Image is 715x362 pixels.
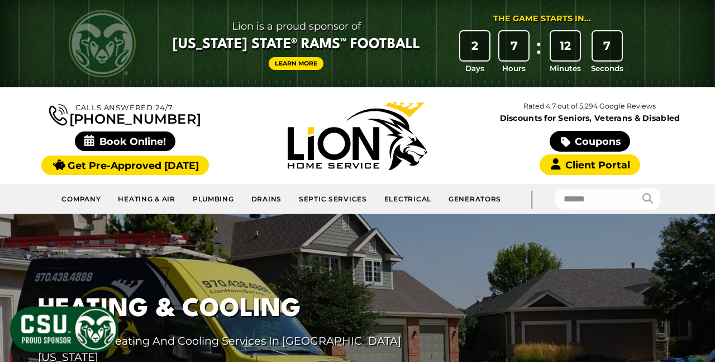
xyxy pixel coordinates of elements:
div: 12 [551,31,580,60]
span: Seconds [591,63,623,74]
a: Plumbing [184,189,243,209]
h1: Heating & Cooling [38,291,445,328]
div: 7 [593,31,622,60]
a: Coupons [550,131,630,152]
span: [US_STATE] State® Rams™ Football [173,35,420,54]
div: | [509,184,554,214]
span: Book Online! [75,131,176,151]
a: Electrical [376,189,440,209]
div: The Game Starts in... [493,13,591,25]
a: [PHONE_NUMBER] [49,102,201,126]
a: Septic Services [290,189,376,209]
span: Hours [502,63,526,74]
img: CSU Rams logo [69,10,136,77]
p: Rated 4.7 out of 5,294 Google Reviews [474,100,706,112]
span: Days [465,63,484,74]
a: Company [53,189,109,209]
img: Lion Home Service [288,102,427,170]
a: Client Portal [540,154,640,175]
span: Discounts for Seniors, Veterans & Disabled [476,114,704,122]
img: CSU Sponsor Badge [8,305,120,354]
a: Learn More [269,57,323,70]
div: 7 [499,31,528,60]
span: Minutes [550,63,581,74]
a: Get Pre-Approved [DATE] [41,156,208,175]
div: : [533,31,545,74]
a: Generators [440,189,509,209]
span: Lion is a proud sponsor of [173,17,420,35]
a: Drains [243,189,290,209]
div: 2 [460,31,489,60]
a: Heating & Air [109,189,184,209]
